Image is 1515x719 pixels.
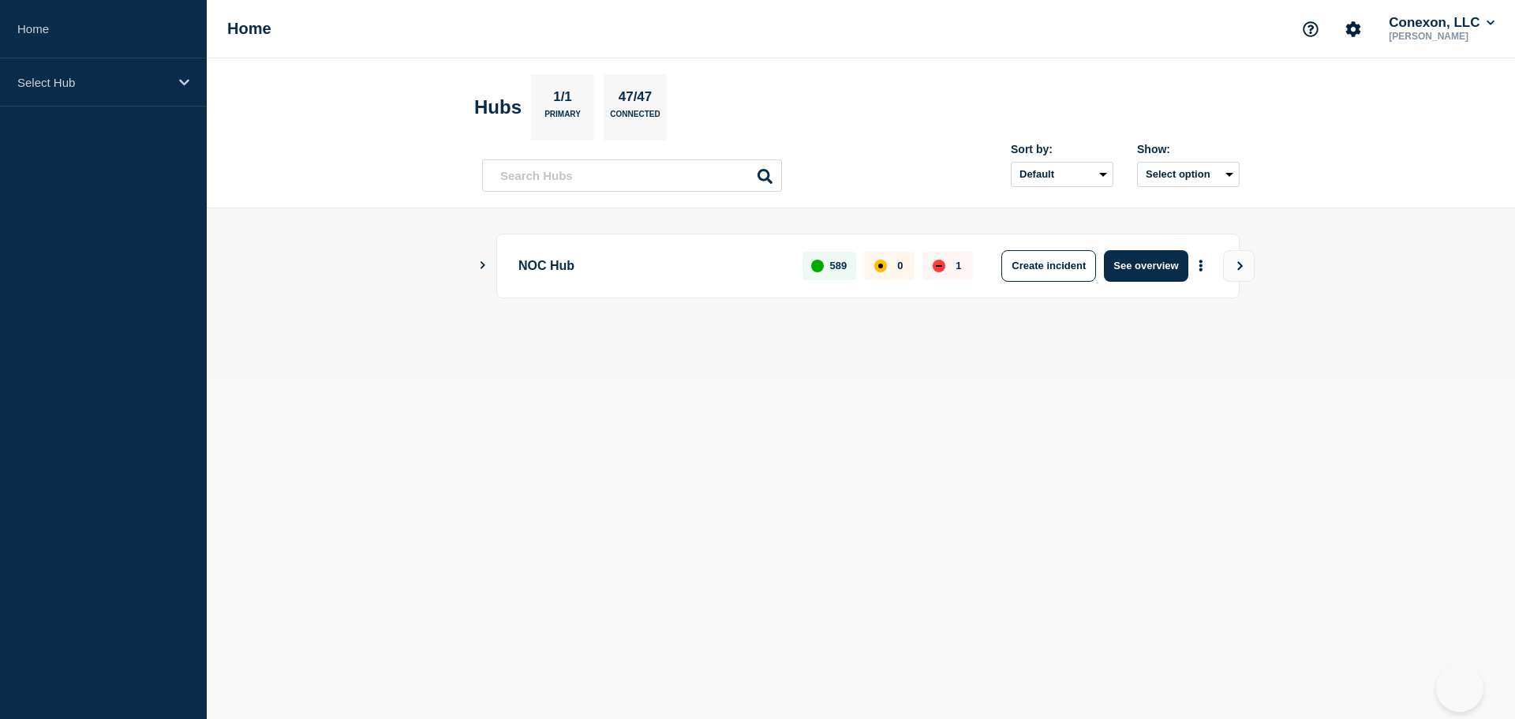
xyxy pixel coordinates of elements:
[1137,162,1240,187] button: Select option
[227,20,271,38] h1: Home
[1386,31,1498,42] p: [PERSON_NAME]
[474,96,522,118] h2: Hubs
[1137,143,1240,155] div: Show:
[1294,13,1327,46] button: Support
[811,260,824,272] div: up
[482,159,782,192] input: Search Hubs
[610,110,660,126] p: Connected
[17,76,169,89] p: Select Hub
[544,110,581,126] p: Primary
[897,260,903,271] p: 0
[1011,143,1113,155] div: Sort by:
[956,260,961,271] p: 1
[830,260,847,271] p: 589
[1223,250,1255,282] button: View
[1191,251,1211,280] button: More actions
[548,89,578,110] p: 1/1
[612,89,658,110] p: 47/47
[518,250,784,282] p: NOC Hub
[1011,162,1113,187] select: Sort by
[874,260,887,272] div: affected
[1104,250,1188,282] button: See overview
[1386,15,1498,31] button: Conexon, LLC
[1337,13,1370,46] button: Account settings
[1001,250,1096,282] button: Create incident
[479,260,487,271] button: Show Connected Hubs
[1436,665,1483,712] iframe: Help Scout Beacon - Open
[933,260,945,272] div: down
